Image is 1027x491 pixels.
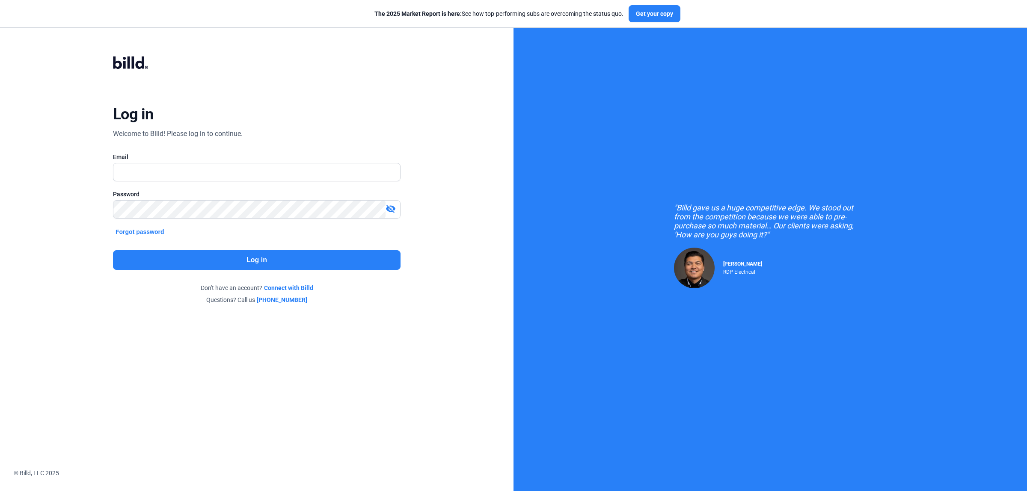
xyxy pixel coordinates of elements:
div: RDP Electrical [723,267,762,275]
div: See how top-performing subs are overcoming the status quo. [374,9,623,18]
mat-icon: visibility_off [386,204,396,214]
span: The 2025 Market Report is here: [374,10,462,17]
div: Welcome to Billd! Please log in to continue. [113,129,243,139]
div: Don't have an account? [113,284,401,292]
a: [PHONE_NUMBER] [257,296,307,304]
button: Get your copy [629,5,680,22]
div: Password [113,190,401,198]
div: "Billd gave us a huge competitive edge. We stood out from the competition because we were able to... [674,203,867,239]
a: Connect with Billd [264,284,313,292]
button: Forgot password [113,227,167,237]
button: Log in [113,250,401,270]
div: Log in [113,105,154,124]
span: [PERSON_NAME] [723,261,762,267]
div: Questions? Call us [113,296,401,304]
img: Raul Pacheco [674,248,715,288]
div: Email [113,153,401,161]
